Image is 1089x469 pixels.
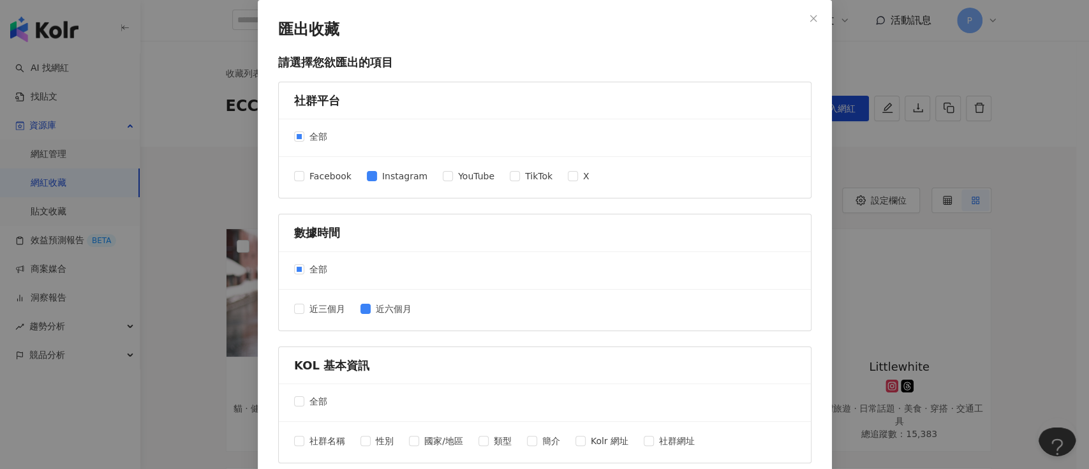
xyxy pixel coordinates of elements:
span: Instagram [376,169,432,183]
span: YouTube [453,169,500,183]
p: 匯出收藏 [278,20,811,38]
span: 國家/地區 [419,434,468,448]
div: 社群平台 [294,93,796,108]
span: X [577,169,594,183]
span: 類型 [488,434,516,448]
div: KOL 基本資訊 [294,357,796,373]
span: 全部 [304,262,332,276]
span: 全部 [304,394,332,408]
button: Close [801,6,826,31]
span: TikTok [519,169,557,183]
span: 社群網址 [653,434,699,448]
span: 近三個月 [304,302,350,316]
span: Facebook [304,169,357,183]
span: close [809,14,818,23]
p: 請選擇您欲匯出的項目 [278,54,811,70]
span: 性別 [371,434,399,448]
span: 全部 [304,130,332,144]
span: Kolr 網址 [585,434,633,448]
div: 數據時間 [294,225,796,241]
span: 簡介 [537,434,565,448]
span: 近六個月 [371,302,417,316]
span: 社群名稱 [304,434,350,448]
